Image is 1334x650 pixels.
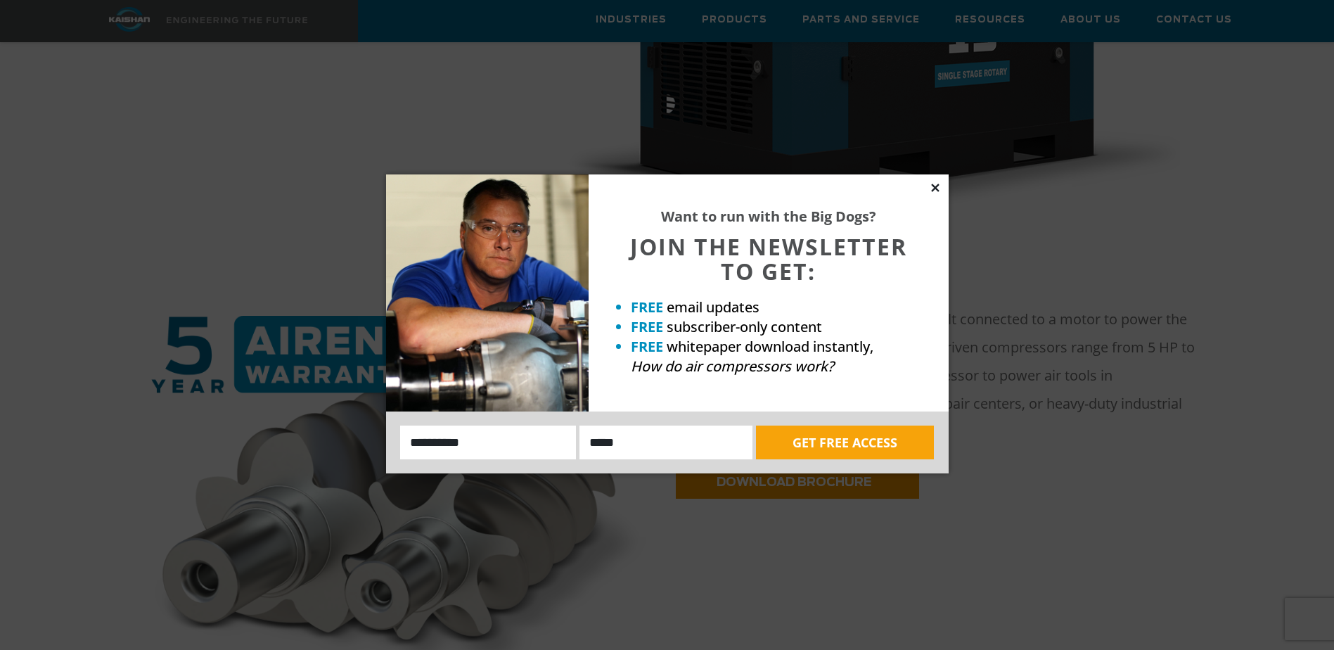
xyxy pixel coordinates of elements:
[400,426,577,459] input: Name:
[661,207,876,226] strong: Want to run with the Big Dogs?
[631,357,834,376] em: How do air compressors work?
[579,426,752,459] input: Email
[667,317,822,336] span: subscriber-only content
[929,181,942,194] button: Close
[667,298,759,317] span: email updates
[630,231,907,286] span: JOIN THE NEWSLETTER TO GET:
[667,337,873,356] span: whitepaper download instantly,
[631,317,663,336] strong: FREE
[631,298,663,317] strong: FREE
[631,337,663,356] strong: FREE
[756,426,934,459] button: GET FREE ACCESS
